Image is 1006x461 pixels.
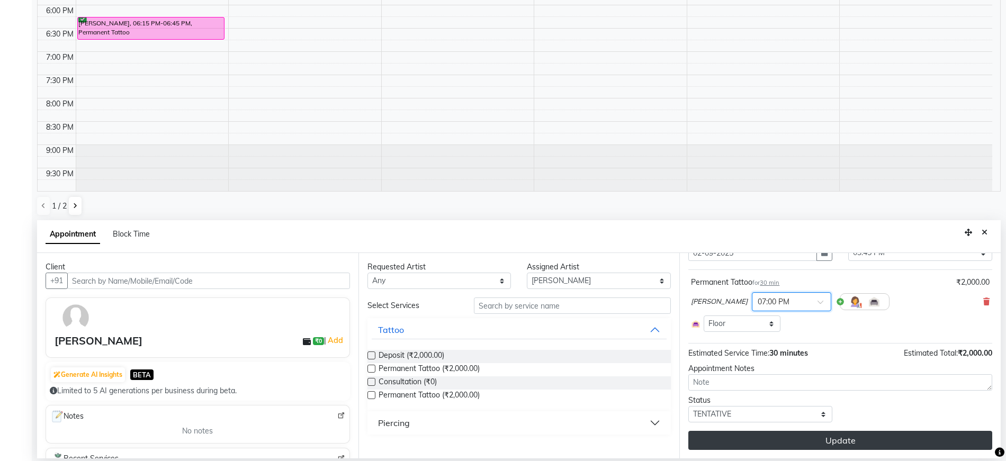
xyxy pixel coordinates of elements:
[46,273,68,289] button: +91
[378,417,410,429] div: Piercing
[691,319,700,329] img: Interior.png
[60,302,91,333] img: avatar
[182,426,213,437] span: No notes
[849,295,861,308] img: Hairdresser.png
[55,333,142,349] div: [PERSON_NAME]
[44,145,76,156] div: 9:00 PM
[958,348,992,358] span: ₹2,000.00
[688,395,832,406] div: Status
[44,5,76,16] div: 6:00 PM
[474,297,671,314] input: Search by service name
[904,348,958,358] span: Estimated Total:
[78,17,224,39] div: [PERSON_NAME], 06:15 PM-06:45 PM, Permanent Tattoo
[977,224,992,241] button: Close
[51,367,125,382] button: Generate AI Insights
[527,261,671,273] div: Assigned Artist
[44,168,76,179] div: 9:30 PM
[46,225,100,244] span: Appointment
[372,413,667,432] button: Piercing
[67,273,350,289] input: Search by Name/Mobile/Email/Code
[324,334,345,347] span: |
[379,363,480,376] span: Permanent Tattoo (₹2,000.00)
[769,348,808,358] span: 30 minutes
[44,52,76,63] div: 7:00 PM
[44,29,76,40] div: 6:30 PM
[760,279,779,286] span: 30 min
[752,279,779,286] small: for
[44,98,76,110] div: 8:00 PM
[691,277,779,288] div: Permanent Tattoo
[379,350,444,363] span: Deposit (₹2,000.00)
[688,348,769,358] span: Estimated Service Time:
[50,410,84,423] span: Notes
[868,295,881,308] img: Interior.png
[367,261,511,273] div: Requested Artist
[44,75,76,86] div: 7:30 PM
[50,385,346,396] div: Limited to 5 AI generations per business during beta.
[378,323,404,336] div: Tattoo
[688,431,992,450] button: Update
[113,229,150,239] span: Block Time
[379,376,437,390] span: Consultation (₹0)
[52,201,67,212] span: 1 / 2
[379,390,480,403] span: Permanent Tattoo (₹2,000.00)
[691,296,748,307] span: [PERSON_NAME]
[326,334,345,347] a: Add
[46,261,350,273] div: Client
[130,369,154,379] span: BETA
[688,245,817,261] input: yyyy-mm-dd
[372,320,667,339] button: Tattoo
[313,337,324,346] span: ₹0
[956,277,990,288] div: ₹2,000.00
[360,300,466,311] div: Select Services
[44,122,76,133] div: 8:30 PM
[688,363,992,374] div: Appointment Notes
